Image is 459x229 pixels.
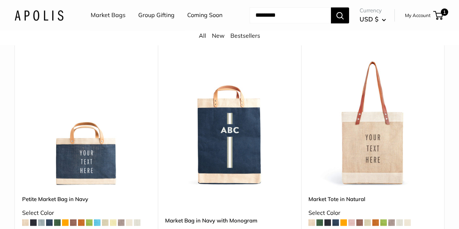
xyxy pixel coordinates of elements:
iframe: Sign Up via Text for Offers [6,201,78,223]
a: description_Make it yours with custom text.Petite Market Bag in Navy [22,59,151,187]
button: Search [331,7,349,23]
a: Market Bags [91,10,126,21]
img: description_Make it yours with custom printed text. [308,59,437,187]
a: Coming Soon [187,10,222,21]
button: USD $ [360,13,386,25]
a: Market Bag in Navy with MonogramMarket Bag in Navy with Monogram [165,59,294,187]
a: description_Make it yours with custom printed text.description_The Original Market bag in its 4 n... [308,59,437,187]
a: New [212,32,225,39]
div: Select Color [308,208,437,218]
a: Market Tote in Natural [308,195,437,203]
a: All [199,32,206,39]
a: Market Bag in Navy with Monogram [165,216,294,225]
span: 1 [441,8,448,16]
img: Apolis [15,10,63,20]
a: Petite Market Bag in Navy [22,195,151,203]
span: Currency [360,5,386,16]
a: 1 [434,11,443,20]
a: My Account [405,11,431,20]
img: Market Bag in Navy with Monogram [165,59,294,187]
div: Select Color [22,208,151,218]
img: description_Make it yours with custom text. [22,59,151,187]
input: Search... [250,7,331,23]
span: USD $ [360,15,378,23]
a: Group Gifting [138,10,175,21]
a: Bestsellers [230,32,260,39]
